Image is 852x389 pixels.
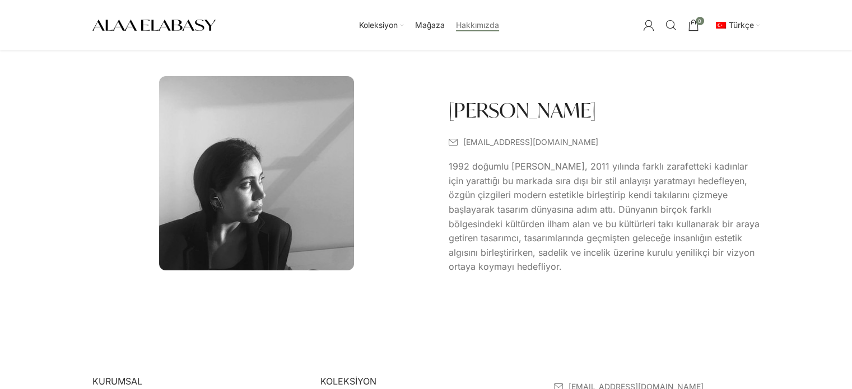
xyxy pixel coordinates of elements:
[682,14,705,36] a: 0
[449,96,596,124] h4: [PERSON_NAME]
[92,375,304,387] h5: KURUMSAL
[449,160,760,274] p: 1992 doğumlu [PERSON_NAME], 2011 yılında farklı zarafetteki kadınlar için yarattığı bu markada sı...
[359,20,398,31] span: Koleksiyon
[359,14,404,36] a: Koleksiyon
[729,20,754,30] span: Türkçe
[92,20,216,29] a: Site logo
[320,375,532,387] h5: KOLEKSİYON
[449,136,760,148] a: Liste öğesi bağlantısı
[456,14,499,36] a: Hakkımızda
[696,17,704,25] span: 0
[456,20,499,31] span: Hakkımızda
[415,14,445,36] a: Mağaza
[707,14,766,36] div: İkincil navigasyon
[713,14,760,36] a: tr_TRTürkçe
[415,20,445,31] span: Mağaza
[716,22,726,29] img: Türkçe
[660,14,682,36] a: Arama
[221,14,637,36] div: Ana yönlendirici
